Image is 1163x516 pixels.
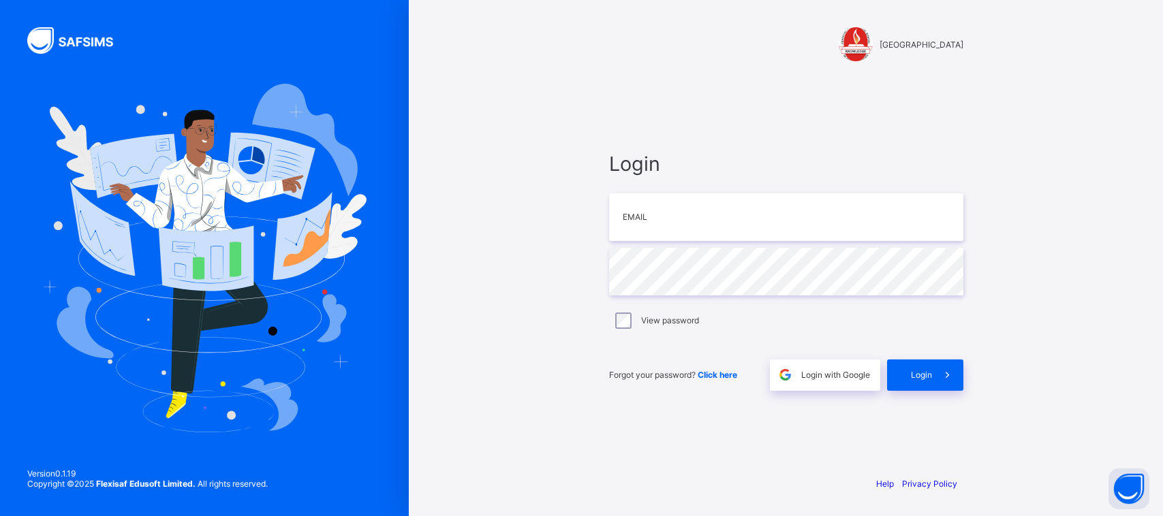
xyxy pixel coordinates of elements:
[1108,468,1149,509] button: Open asap
[609,152,963,176] span: Login
[609,370,737,380] span: Forgot your password?
[698,370,737,380] a: Click here
[641,315,699,325] label: View password
[876,479,894,489] a: Help
[911,370,932,380] span: Login
[880,39,963,50] span: [GEOGRAPHIC_DATA]
[801,370,870,380] span: Login with Google
[27,479,268,489] span: Copyright © 2025 All rights reserved.
[27,468,268,479] span: Version 0.1.19
[96,479,196,489] strong: Flexisaf Edusoft Limited.
[777,367,793,383] img: google.396cfc9801f0270233282035f929180a.svg
[42,84,367,432] img: Hero Image
[27,27,129,54] img: SAFSIMS Logo
[902,479,957,489] a: Privacy Policy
